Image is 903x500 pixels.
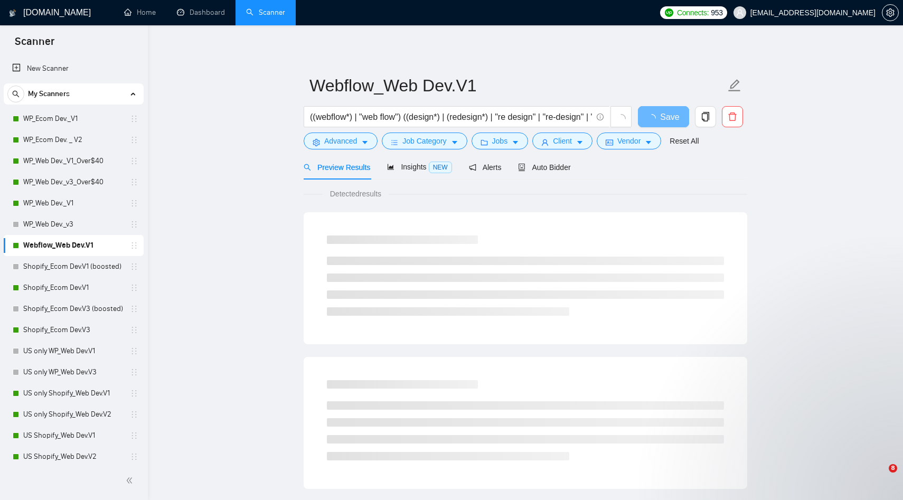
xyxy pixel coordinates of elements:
span: Preview Results [304,163,370,172]
span: holder [130,157,138,165]
span: holder [130,241,138,250]
span: delete [722,112,742,121]
a: Shopify_Ecom Dev.V3 (boosted) [23,298,124,319]
a: homeHome [124,8,156,17]
a: New Scanner [12,58,135,79]
span: idcard [606,138,613,146]
span: caret-down [576,138,584,146]
span: caret-down [451,138,458,146]
span: 953 [711,7,722,18]
span: holder [130,199,138,207]
span: holder [130,389,138,398]
span: holder [130,347,138,355]
span: caret-down [361,138,369,146]
span: notification [469,164,476,171]
span: user [736,9,744,16]
span: holder [130,305,138,313]
span: loading [616,114,626,124]
a: WP_Ecom Dev. _ V2 [23,129,124,150]
span: info-circle [597,114,604,120]
img: logo [9,5,16,22]
span: holder [130,368,138,376]
span: Connects: [677,7,709,18]
span: Jobs [492,135,508,147]
span: NEW [429,162,452,173]
a: US only Shopify_Web Dev.V2 [23,404,124,425]
span: Advanced [324,135,357,147]
span: Job Category [402,135,446,147]
span: caret-down [512,138,519,146]
a: WP_Web Dev._V1 [23,193,124,214]
a: WP_Ecom Dev._V1 [23,108,124,129]
span: copy [695,112,716,121]
a: US Shopify_Web Dev.V2 [23,446,124,467]
button: search [7,86,24,102]
button: barsJob Categorycaret-down [382,133,467,149]
span: Client [553,135,572,147]
a: Shopify_Ecom Dev.V1 (boosted) [23,256,124,277]
a: WP_Web Dev._v3 [23,214,124,235]
input: Scanner name... [309,72,726,99]
span: holder [130,220,138,229]
span: bars [391,138,398,146]
span: Scanner [6,34,63,56]
span: Vendor [617,135,641,147]
span: double-left [126,475,136,486]
a: setting [882,8,899,17]
span: holder [130,262,138,271]
a: US only WP_Web Dev.V3 [23,362,124,383]
span: holder [130,136,138,144]
span: setting [313,138,320,146]
li: New Scanner [4,58,144,79]
span: folder [481,138,488,146]
span: search [304,164,311,171]
a: US Shopify_Web Dev.V1 [23,425,124,446]
button: idcardVendorcaret-down [597,133,661,149]
a: Shopify_Ecom Dev.V3 [23,319,124,341]
a: Reset All [670,135,699,147]
span: Insights [387,163,451,171]
button: copy [695,106,716,127]
a: WP_Web Dev._V1_Over$40 [23,150,124,172]
a: dashboardDashboard [177,8,225,17]
a: US only WP_Web Dev.V1 [23,341,124,362]
span: loading [647,114,660,122]
a: WP_Web Dev._v3_Over$40 [23,172,124,193]
span: robot [518,164,525,171]
span: area-chart [387,163,394,171]
span: Save [660,110,679,124]
span: Alerts [469,163,502,172]
span: My Scanners [28,83,70,105]
span: user [541,138,549,146]
span: Detected results [323,188,389,200]
iframe: Intercom live chat [867,464,892,489]
span: search [8,90,24,98]
img: upwork-logo.png [665,8,673,17]
span: caret-down [645,138,652,146]
span: holder [130,410,138,419]
button: folderJobscaret-down [472,133,529,149]
span: holder [130,178,138,186]
span: holder [130,284,138,292]
a: searchScanner [246,8,285,17]
a: Shopify_Ecom Dev.V1 [23,277,124,298]
button: Save [638,106,689,127]
button: delete [722,106,743,127]
button: userClientcaret-down [532,133,592,149]
a: US only Shopify_Web Dev.V1 [23,383,124,404]
button: setting [882,4,899,21]
input: Search Freelance Jobs... [310,110,592,124]
span: holder [130,326,138,334]
span: edit [728,79,741,92]
span: Auto Bidder [518,163,570,172]
span: 8 [889,464,897,473]
span: holder [130,452,138,461]
span: holder [130,115,138,123]
button: settingAdvancedcaret-down [304,133,378,149]
span: holder [130,431,138,440]
a: Webflow_Web Dev.V1 [23,235,124,256]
